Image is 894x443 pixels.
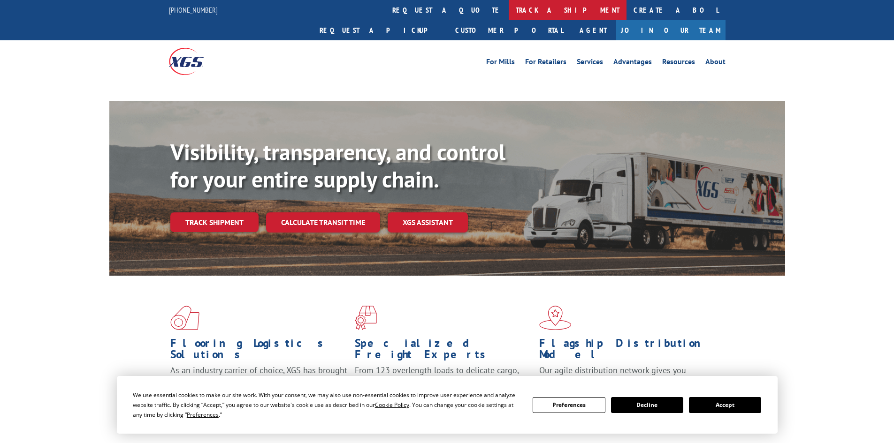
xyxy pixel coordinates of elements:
span: Preferences [187,411,219,419]
a: For Mills [486,58,515,68]
a: About [705,58,726,68]
img: xgs-icon-focused-on-flooring-red [355,306,377,330]
a: Request a pickup [313,20,448,40]
span: As an industry carrier of choice, XGS has brought innovation and dedication to flooring logistics... [170,365,347,398]
span: Cookie Policy [375,401,409,409]
a: Advantages [613,58,652,68]
h1: Flagship Distribution Model [539,338,717,365]
b: Visibility, transparency, and control for your entire supply chain. [170,137,505,194]
button: Decline [611,397,683,413]
a: XGS ASSISTANT [388,212,468,233]
div: Cookie Consent Prompt [117,376,778,434]
a: Calculate transit time [266,212,380,233]
div: We use essential cookies to make our site work. With your consent, we may also use non-essential ... [133,390,521,420]
a: Customer Portal [448,20,570,40]
img: xgs-icon-flagship-distribution-model-red [539,306,572,330]
a: Agent [570,20,616,40]
h1: Specialized Freight Experts [355,338,532,365]
a: Resources [662,58,695,68]
a: Track shipment [170,212,259,232]
a: [PHONE_NUMBER] [169,5,218,15]
h1: Flooring Logistics Solutions [170,338,348,365]
a: For Retailers [525,58,566,68]
button: Preferences [533,397,605,413]
button: Accept [689,397,761,413]
img: xgs-icon-total-supply-chain-intelligence-red [170,306,199,330]
a: Services [577,58,603,68]
p: From 123 overlength loads to delicate cargo, our experienced staff knows the best way to move you... [355,365,532,406]
span: Our agile distribution network gives you nationwide inventory management on demand. [539,365,712,387]
a: Join Our Team [616,20,726,40]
